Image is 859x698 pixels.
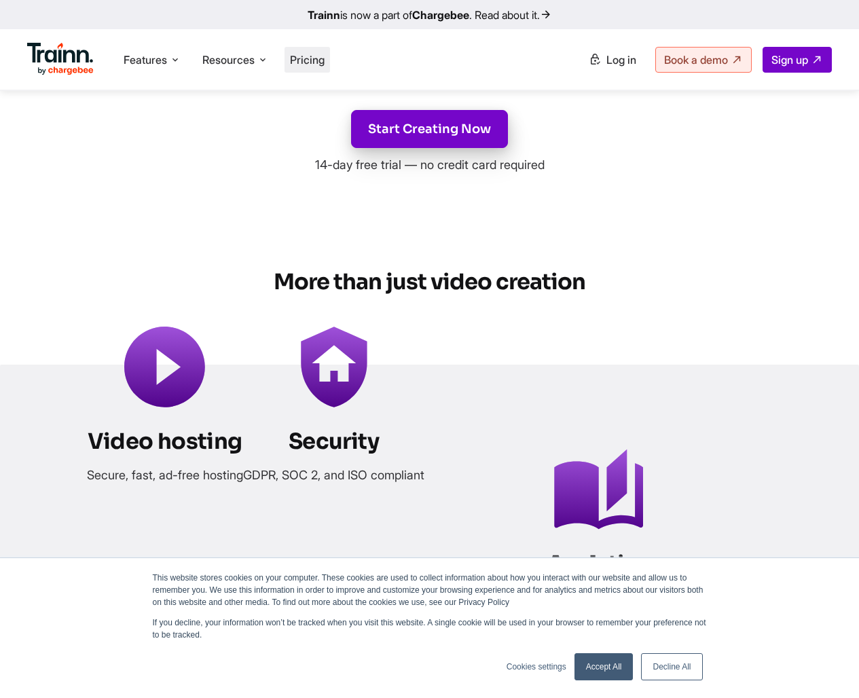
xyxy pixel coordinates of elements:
[574,653,634,680] a: Accept All
[308,8,340,22] b: Trainn
[124,326,206,407] img: Video hosting | Trainn
[27,43,94,75] img: Trainn Logo
[243,466,424,485] p: GDPR, SOC 2, and ISO compliant
[412,8,469,22] b: Chargebee
[88,428,242,455] label: Video hosting
[153,617,707,641] p: If you decline, your information won’t be tracked when you visit this website. A single cookie wi...
[771,53,808,67] span: Sign up
[300,326,368,407] img: Security| Trainn
[87,466,243,485] p: Secure, fast, ad-free hosting
[553,448,643,530] img: Analytics | Trainn
[507,661,566,673] a: Cookies settings
[581,48,644,72] a: Log in
[664,53,728,67] span: Book a demo
[153,572,707,608] p: This website stores cookies on your computer. These cookies are used to collect information about...
[124,52,167,67] span: Features
[606,53,636,67] span: Log in
[351,110,508,148] a: Start Creating Now
[289,428,379,455] label: Security
[290,53,325,67] a: Pricing
[202,52,255,67] span: Resources
[763,47,832,73] a: Sign up
[315,156,545,173] span: 14-day free trial — no credit card required
[547,550,650,577] label: Analytics
[655,47,752,73] a: Book a demo
[641,653,702,680] a: Decline All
